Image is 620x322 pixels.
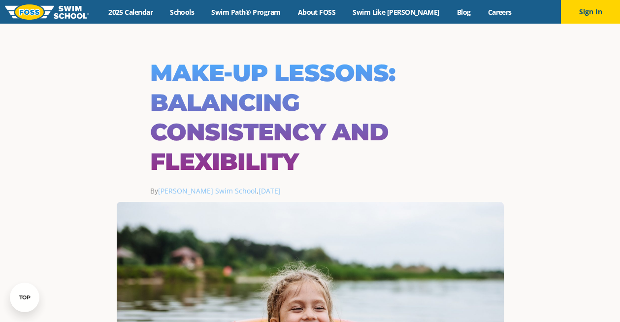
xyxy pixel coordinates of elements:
[257,186,281,195] span: ,
[150,186,257,195] span: By
[158,186,257,195] a: [PERSON_NAME] Swim School
[162,7,203,17] a: Schools
[289,7,344,17] a: About FOSS
[19,294,31,301] div: TOP
[479,7,520,17] a: Careers
[150,58,470,176] h1: Make-Up Lessons: Balancing Consistency and Flexibility
[344,7,449,17] a: Swim Like [PERSON_NAME]
[203,7,289,17] a: Swim Path® Program
[448,7,479,17] a: Blog
[100,7,162,17] a: 2025 Calendar
[259,186,281,195] a: [DATE]
[5,4,89,20] img: FOSS Swim School Logo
